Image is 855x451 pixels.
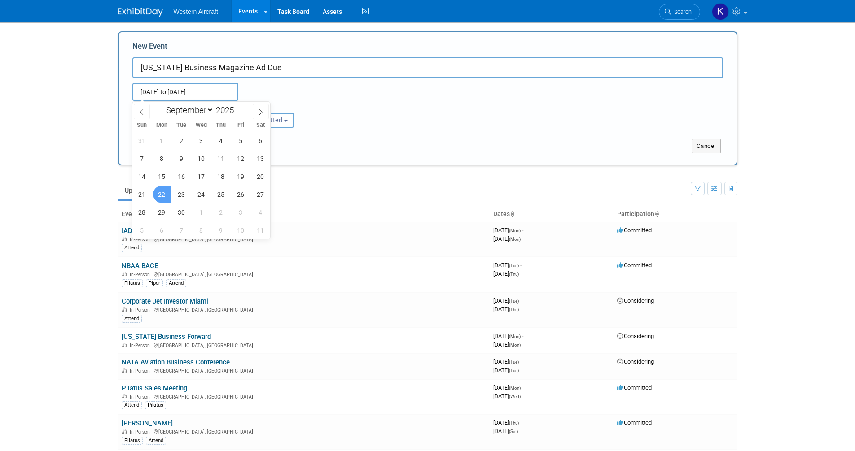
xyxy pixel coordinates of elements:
[133,132,151,149] span: August 31, 2025
[509,334,521,339] span: (Mon)
[122,306,486,313] div: [GEOGRAPHIC_DATA], [GEOGRAPHIC_DATA]
[659,4,700,20] a: Search
[522,227,523,234] span: -
[252,150,269,167] span: September 13, 2025
[232,132,250,149] span: September 5, 2025
[162,104,214,116] select: Month
[122,235,486,243] div: [GEOGRAPHIC_DATA], [GEOGRAPHIC_DATA]
[153,150,171,167] span: September 8, 2025
[122,428,486,435] div: [GEOGRAPHIC_DATA], [GEOGRAPHIC_DATA]
[152,122,171,128] span: Mon
[493,384,523,391] span: [DATE]
[617,358,654,365] span: Considering
[509,237,521,242] span: (Mon)
[233,101,320,113] div: Participation:
[173,221,190,239] span: October 7, 2025
[122,272,127,276] img: In-Person Event
[173,132,190,149] span: September 2, 2025
[509,386,521,390] span: (Mon)
[493,419,522,426] span: [DATE]
[122,367,486,374] div: [GEOGRAPHIC_DATA], [GEOGRAPHIC_DATA]
[490,207,614,222] th: Dates
[153,132,171,149] span: September 1, 2025
[122,384,187,392] a: Pilatus Sales Meeting
[509,263,519,268] span: (Tue)
[118,207,490,222] th: Event
[493,358,522,365] span: [DATE]
[153,168,171,185] span: September 15, 2025
[212,186,230,203] span: September 25, 2025
[493,270,519,277] span: [DATE]
[193,168,210,185] span: September 17, 2025
[122,333,211,341] a: [US_STATE] Business Forward
[122,429,127,434] img: In-Person Event
[133,204,151,221] span: September 28, 2025
[193,150,210,167] span: September 10, 2025
[118,182,168,199] a: Upcoming8
[493,341,521,348] span: [DATE]
[493,333,523,339] span: [DATE]
[212,204,230,221] span: October 2, 2025
[166,279,186,287] div: Attend
[132,41,167,55] label: New Event
[252,204,269,221] span: October 4, 2025
[145,401,166,409] div: Pilatus
[122,341,486,348] div: [GEOGRAPHIC_DATA], [GEOGRAPHIC_DATA]
[132,122,152,128] span: Sun
[211,122,231,128] span: Thu
[617,384,652,391] span: Committed
[193,132,210,149] span: September 3, 2025
[173,204,190,221] span: September 30, 2025
[250,122,270,128] span: Sat
[509,272,519,277] span: (Thu)
[118,8,163,17] img: ExhibitDay
[692,139,721,153] button: Cancel
[122,419,173,427] a: [PERSON_NAME]
[232,186,250,203] span: September 26, 2025
[252,168,269,185] span: September 20, 2025
[193,204,210,221] span: October 1, 2025
[232,168,250,185] span: September 19, 2025
[522,384,523,391] span: -
[510,210,514,217] a: Sort by Start Date
[191,122,211,128] span: Wed
[232,204,250,221] span: October 3, 2025
[671,9,692,15] span: Search
[522,333,523,339] span: -
[122,401,142,409] div: Attend
[509,299,519,304] span: (Tue)
[122,358,230,366] a: NATA Aviation Business Conference
[232,150,250,167] span: September 12, 2025
[193,221,210,239] span: October 8, 2025
[132,101,219,113] div: Attendance / Format:
[133,221,151,239] span: October 5, 2025
[133,150,151,167] span: September 7, 2025
[122,343,127,347] img: In-Person Event
[122,315,142,323] div: Attend
[520,419,522,426] span: -
[122,368,127,373] img: In-Person Event
[133,168,151,185] span: September 14, 2025
[171,122,191,128] span: Tue
[617,262,652,269] span: Committed
[509,307,519,312] span: (Thu)
[212,221,230,239] span: October 9, 2025
[212,150,230,167] span: September 11, 2025
[509,429,518,434] span: (Sat)
[122,237,127,241] img: In-Person Event
[130,368,153,374] span: In-Person
[122,227,243,235] a: IADA Fall Meeting & Welcome Reception
[214,105,241,115] input: Year
[493,297,522,304] span: [DATE]
[173,186,190,203] span: September 23, 2025
[212,168,230,185] span: September 18, 2025
[133,186,151,203] span: September 21, 2025
[193,186,210,203] span: September 24, 2025
[122,307,127,312] img: In-Person Event
[617,227,652,234] span: Committed
[122,437,143,445] div: Pilatus
[509,360,519,364] span: (Tue)
[146,279,163,287] div: Piper
[520,358,522,365] span: -
[130,394,153,400] span: In-Person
